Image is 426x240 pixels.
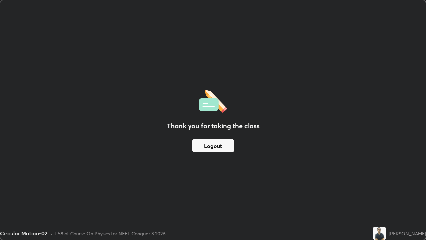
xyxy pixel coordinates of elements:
[373,227,386,240] img: af35316ec30b409ca55988c56db82ca0.jpg
[192,139,234,152] button: Logout
[167,121,260,131] h2: Thank you for taking the class
[389,230,426,237] div: [PERSON_NAME]
[199,88,227,113] img: offlineFeedback.1438e8b3.svg
[50,230,53,237] div: •
[55,230,165,237] div: L58 of Course On Physics for NEET Conquer 3 2026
